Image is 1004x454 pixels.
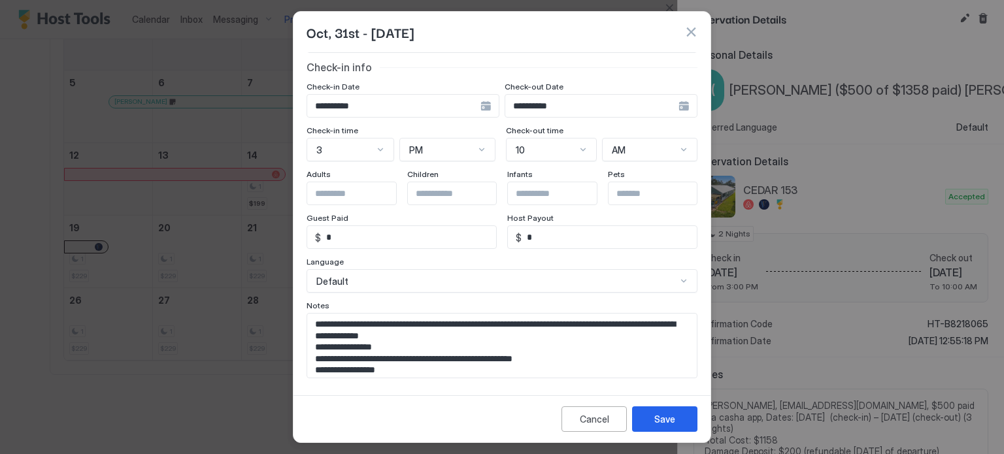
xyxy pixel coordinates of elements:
[522,226,697,248] input: Input Field
[609,182,716,204] input: Input Field
[608,169,625,179] span: Pets
[307,125,358,135] span: Check-in time
[307,22,414,42] span: Oct, 31st - [DATE]
[307,314,688,378] textarea: Input Field
[409,144,423,156] span: PM
[321,226,496,248] input: Input Field
[505,82,563,91] span: Check-out Date
[307,257,344,267] span: Language
[516,144,525,156] span: 10
[316,276,348,287] span: Default
[307,82,360,91] span: Check-in Date
[654,412,675,426] div: Save
[408,182,515,204] input: Input Field
[315,232,321,244] span: $
[307,300,329,310] span: Notes
[505,95,678,117] input: Input Field
[316,144,322,156] span: 3
[307,169,331,179] span: Adults
[407,169,439,179] span: Children
[307,182,414,204] input: Input Field
[307,213,348,223] span: Guest Paid
[561,406,627,432] button: Cancel
[508,182,615,204] input: Input Field
[307,95,480,117] input: Input Field
[632,406,697,432] button: Save
[13,410,44,441] iframe: Intercom live chat
[507,169,533,179] span: Infants
[612,144,626,156] span: AM
[307,61,372,74] span: Check-in info
[506,125,563,135] span: Check-out time
[516,232,522,244] span: $
[507,213,554,223] span: Host Payout
[580,412,609,426] div: Cancel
